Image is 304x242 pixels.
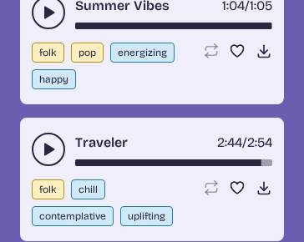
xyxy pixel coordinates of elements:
span: 2:54 [247,134,272,150]
button: uplifting [120,206,173,226]
button: contemplative [32,206,114,226]
button: chill [71,179,105,199]
button: pop [71,43,104,63]
div: song-time-bar [75,159,272,166]
button: Favorite [229,43,246,59]
button: energizing [110,43,175,63]
button: folk [32,179,64,199]
div: / [217,133,272,153]
a: Traveler [75,133,128,153]
button: Loop [202,179,219,196]
button: play-pause toggle [32,133,65,166]
button: happy [32,69,76,89]
div: song-time-bar [75,23,272,29]
span: timer [217,134,242,150]
button: Loop [202,43,219,59]
button: Favorite [229,179,246,196]
button: folk [32,43,64,63]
